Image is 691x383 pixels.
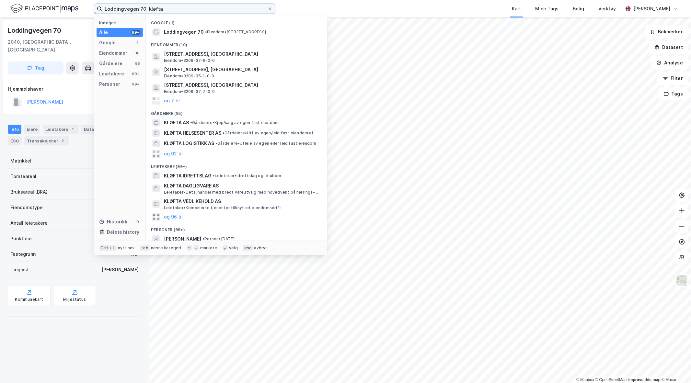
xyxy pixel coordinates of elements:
[223,130,225,135] span: •
[164,81,319,89] span: [STREET_ADDRESS], [GEOGRAPHIC_DATA]
[146,106,327,118] div: Gårdeiere (95)
[10,219,48,227] div: Antall leietakere
[135,219,140,224] div: 0
[164,50,319,58] span: [STREET_ADDRESS], [GEOGRAPHIC_DATA]
[205,29,266,35] span: Eiendom • [STREET_ADDRESS]
[202,236,235,242] span: Person • [DATE]
[215,141,316,146] span: Gårdeiere • Utleie av egen eller leid fast eiendom
[10,204,43,211] div: Eiendomstype
[633,5,670,13] div: [PERSON_NAME]
[99,39,116,47] div: Google
[164,73,214,79] span: Eiendom • 3209-35-1-0-0
[649,41,688,54] button: Datasett
[101,266,139,274] div: [PERSON_NAME]
[164,150,183,158] button: og 92 til
[146,222,327,234] div: Personer (99+)
[651,56,688,69] button: Analyse
[164,28,204,36] span: Loddingvegen 70
[99,28,108,36] div: Alle
[135,51,140,56] div: 10
[164,213,183,221] button: og 96 til
[190,120,192,125] span: •
[573,5,584,13] div: Bolig
[24,136,69,145] div: Transaksjoner
[81,125,106,134] div: Datasett
[63,297,86,302] div: Miljøstatus
[131,82,140,87] div: 99+
[131,71,140,76] div: 99+
[659,352,691,383] div: Kontrollprogram for chat
[164,235,201,243] span: [PERSON_NAME]
[254,245,267,251] div: avbryt
[99,20,143,25] div: Kategori
[10,250,36,258] div: Festegrunn
[213,173,215,178] span: •
[657,72,688,85] button: Filter
[8,136,22,145] div: ESG
[164,66,319,73] span: [STREET_ADDRESS], [GEOGRAPHIC_DATA]
[215,141,217,146] span: •
[10,188,48,196] div: Bruksareal (BRA)
[223,130,314,136] span: Gårdeiere • Utl. av egen/leid fast eiendom el.
[164,182,319,190] span: KLØFTA DAGLIGVARE AS
[15,297,43,302] div: Kommunekart
[628,377,661,382] a: Improve this map
[131,30,140,35] div: 99+
[60,138,66,144] div: 2
[99,218,127,226] div: Historikk
[645,25,688,38] button: Bokmerker
[205,29,207,34] span: •
[135,61,140,66] div: 95
[24,125,40,134] div: Eiere
[200,245,217,251] div: markere
[151,245,181,251] div: neste kategori
[10,266,29,274] div: Tinglyst
[43,125,79,134] div: Leietakere
[140,245,150,251] div: tab
[535,5,559,13] div: Mine Tags
[164,205,281,210] span: Leietaker • Kombinerte tjenester tilknyttet eiendomsdrift
[10,235,32,242] div: Punktleie
[676,275,688,287] img: Z
[102,4,267,14] input: Søk på adresse, matrikkel, gårdeiere, leietakere eller personer
[8,62,63,74] button: Tag
[164,89,215,94] span: Eiendom • 3209-37-7-0-0
[146,159,327,171] div: Leietakere (99+)
[10,173,36,180] div: Tomteareal
[10,3,78,14] img: logo.f888ab2527a4732fd821a326f86c7f29.svg
[659,352,691,383] iframe: Chat Widget
[146,15,327,27] div: Google (1)
[164,119,189,127] span: KLØFTA AS
[576,377,594,382] a: Mapbox
[8,125,21,134] div: Info
[164,140,214,147] span: KLØFTA LOGISTIKK AS
[512,5,521,13] div: Kart
[70,126,76,132] div: 1
[164,197,319,205] span: KLØFTA VEDLIKEHOLD AS
[658,87,688,100] button: Tags
[99,60,122,67] div: Gårdeiere
[146,37,327,49] div: Eiendommer (10)
[107,228,139,236] div: Delete history
[99,245,117,251] div: Ctrl + k
[99,49,127,57] div: Eiendommer
[99,80,120,88] div: Personer
[202,236,204,241] span: •
[135,40,140,45] div: 1
[164,97,180,105] button: og 7 til
[190,120,279,125] span: Gårdeiere • Kjøp/salg av egen fast eiendom
[99,70,124,78] div: Leietakere
[8,25,63,36] div: Loddingvegen 70
[164,58,215,63] span: Eiendom • 3209-37-6-0-0
[229,245,238,251] div: velg
[164,129,221,137] span: KLØFTA HELSESENTER AS
[164,172,212,180] span: KLØFTA IDRETTSLAG
[213,173,282,178] span: Leietaker • Idrettslag og -klubber
[8,38,108,54] div: 2040, [GEOGRAPHIC_DATA], [GEOGRAPHIC_DATA]
[598,5,616,13] div: Verktøy
[243,245,253,251] div: esc
[10,157,31,165] div: Matrikkel
[118,245,135,251] div: nytt søk
[8,85,141,93] div: Hjemmelshaver
[595,377,627,382] a: OpenStreetMap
